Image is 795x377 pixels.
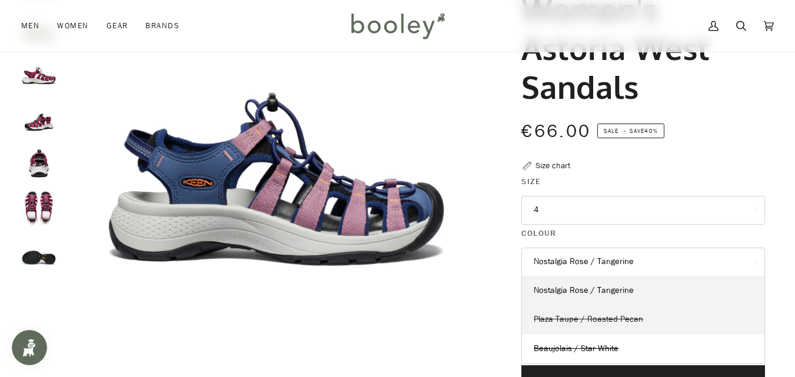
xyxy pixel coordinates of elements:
img: Keen Women's Astoria West Sandals Beaujolais / Star White - Booley Galway [21,100,56,135]
img: Keen Women's Astoria West Sandals Beaujolais / Star White - Booley Galway [21,190,56,225]
span: Brands [145,20,179,32]
span: Sale [604,126,618,135]
span: Women [57,20,88,32]
img: Keen Women's Astoria West Sandals Beaujolais / Star White - Booley Galway [21,145,56,181]
span: Size [521,175,541,188]
span: 40% [644,126,657,135]
div: Size chart [535,159,570,172]
span: Colour [521,227,556,239]
img: Keen Women's Astoria West Sandals Beaujolais / Star White - Booley Galway [21,55,56,90]
span: Men [21,20,39,32]
span: Gear [107,20,128,32]
img: Keen Women's Astoria West Sandals Beaujolais / Star White - Booley Galway [21,235,56,271]
span: Beaujolais / Star White [534,343,618,354]
span: Save [597,124,664,139]
a: Plaza Taupe / Roasted Pecan [522,305,764,334]
button: Nostalgia Rose / Tangerine [521,248,765,276]
a: Nostalgia Rose / Tangerine [522,276,764,305]
a: Beaujolais / Star White [522,334,764,363]
span: €66.00 [521,119,591,144]
span: Plaza Taupe / Roasted Pecan [534,313,643,325]
button: 4 [521,196,765,225]
em: • [620,126,630,135]
img: Booley [346,9,449,43]
span: Nostalgia Rose / Tangerine [534,285,634,296]
iframe: Button to open loyalty program pop-up [12,330,47,365]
